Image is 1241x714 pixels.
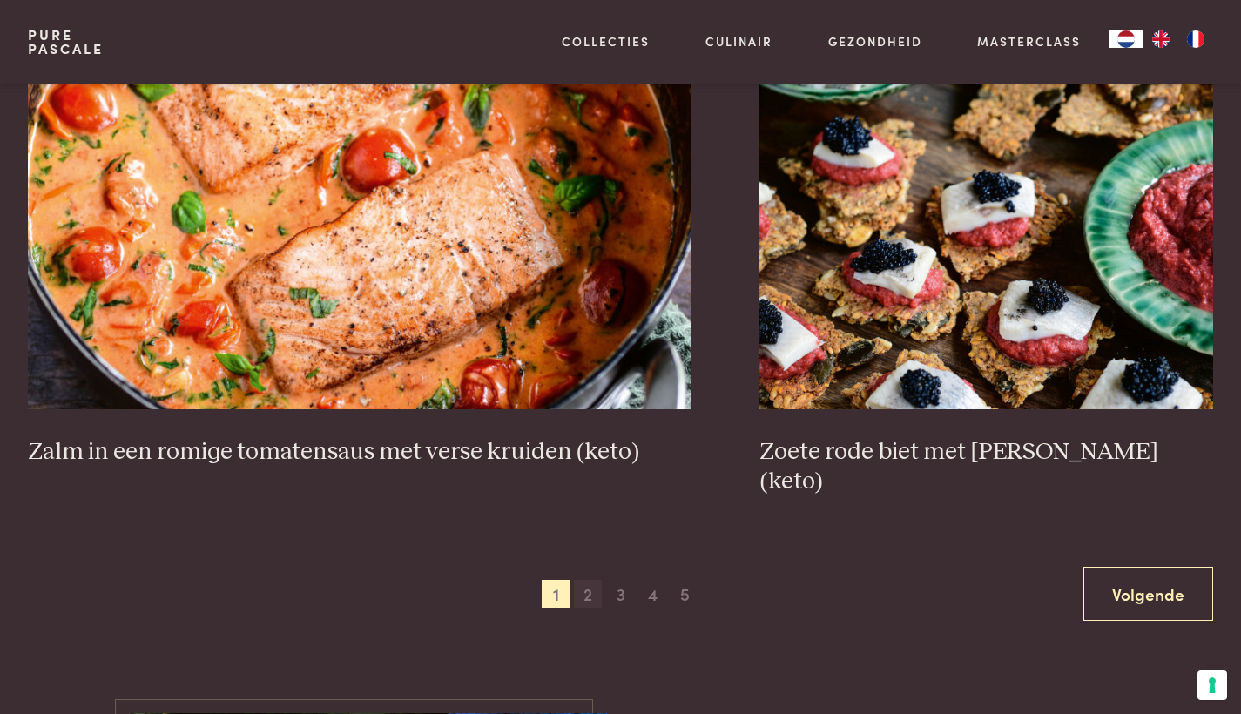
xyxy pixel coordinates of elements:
span: 3 [607,580,635,608]
img: Zoete rode biet met zure haring (keto) [759,61,1213,409]
a: FR [1178,30,1213,48]
span: 1 [542,580,570,608]
a: PurePascale [28,28,104,56]
a: Zoete rode biet met zure haring (keto) Zoete rode biet met [PERSON_NAME] (keto) [759,61,1213,497]
a: Collecties [562,32,650,51]
aside: Language selected: Nederlands [1109,30,1213,48]
h3: Zalm in een romige tomatensaus met verse kruiden (keto) [28,437,691,468]
div: Language [1109,30,1143,48]
span: 5 [671,580,699,608]
span: 4 [639,580,667,608]
a: Gezondheid [828,32,922,51]
ul: Language list [1143,30,1213,48]
a: EN [1143,30,1178,48]
a: NL [1109,30,1143,48]
a: Masterclass [977,32,1081,51]
a: Culinair [705,32,772,51]
a: Zalm in een romige tomatensaus met verse kruiden (keto) Zalm in een romige tomatensaus met verse ... [28,61,691,467]
span: 2 [574,580,602,608]
img: Zalm in een romige tomatensaus met verse kruiden (keto) [28,61,691,409]
a: Volgende [1083,567,1213,622]
h3: Zoete rode biet met [PERSON_NAME] (keto) [759,437,1213,497]
button: Uw voorkeuren voor toestemming voor trackingtechnologieën [1197,670,1227,700]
